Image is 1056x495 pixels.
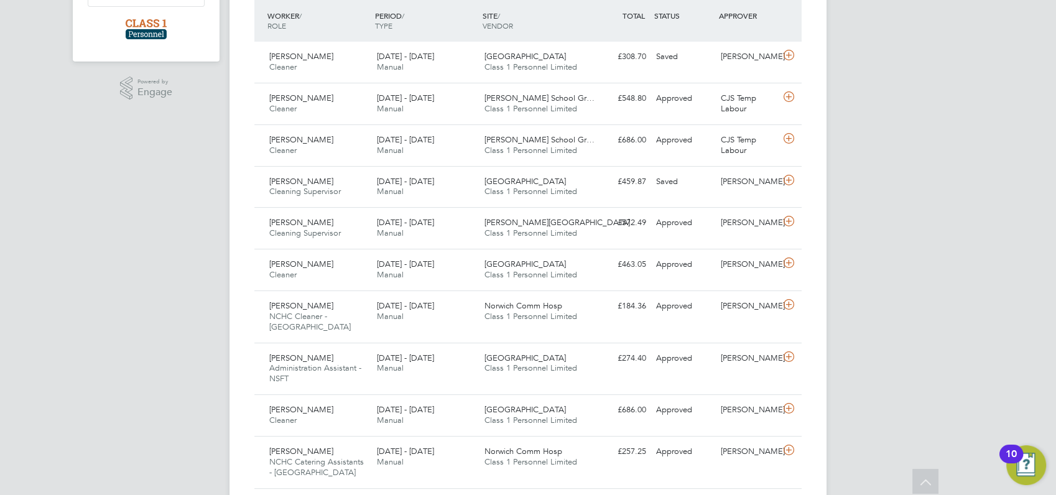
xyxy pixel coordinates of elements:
[484,446,562,456] span: Norwich Comm Hosp
[377,145,404,155] span: Manual
[269,217,333,228] span: [PERSON_NAME]
[586,348,651,369] div: £274.40
[651,4,716,27] div: STATUS
[126,19,167,39] img: class1personnel-logo-retina.png
[377,269,404,280] span: Manual
[716,88,780,119] div: CJS Temp Labour
[586,130,651,150] div: £686.00
[484,300,562,311] span: Norwich Comm Hosp
[137,76,172,87] span: Powered by
[586,442,651,462] div: £257.25
[377,446,434,456] span: [DATE] - [DATE]
[88,19,205,39] a: Go to home page
[716,296,780,317] div: [PERSON_NAME]
[269,311,351,332] span: NCHC Cleaner - [GEOGRAPHIC_DATA]
[264,4,372,37] div: WORKER
[484,353,566,363] span: [GEOGRAPHIC_DATA]
[586,254,651,275] div: £463.05
[586,296,651,317] div: £184.36
[299,11,302,21] span: /
[377,186,404,197] span: Manual
[377,353,434,363] span: [DATE] - [DATE]
[377,62,404,72] span: Manual
[269,103,297,114] span: Cleaner
[651,442,716,462] div: Approved
[120,76,173,100] a: Powered byEngage
[269,446,333,456] span: [PERSON_NAME]
[269,415,297,425] span: Cleaner
[377,259,434,269] span: [DATE] - [DATE]
[484,228,577,238] span: Class 1 Personnel Limited
[484,186,577,197] span: Class 1 Personnel Limited
[377,404,434,415] span: [DATE] - [DATE]
[1006,454,1017,470] div: 10
[269,269,297,280] span: Cleaner
[375,21,392,30] span: TYPE
[716,442,780,462] div: [PERSON_NAME]
[651,213,716,233] div: Approved
[484,456,577,467] span: Class 1 Personnel Limited
[377,311,404,322] span: Manual
[651,296,716,317] div: Approved
[651,88,716,109] div: Approved
[651,400,716,420] div: Approved
[377,51,434,62] span: [DATE] - [DATE]
[377,228,404,238] span: Manual
[484,217,630,228] span: [PERSON_NAME][GEOGRAPHIC_DATA]
[586,172,651,192] div: £459.87
[651,172,716,192] div: Saved
[623,11,645,21] span: TOTAL
[269,186,341,197] span: Cleaning Supervisor
[402,11,404,21] span: /
[377,134,434,145] span: [DATE] - [DATE]
[479,4,587,37] div: SITE
[651,348,716,369] div: Approved
[484,259,566,269] span: [GEOGRAPHIC_DATA]
[269,404,333,415] span: [PERSON_NAME]
[137,87,172,98] span: Engage
[269,62,297,72] span: Cleaner
[377,176,434,187] span: [DATE] - [DATE]
[484,363,577,373] span: Class 1 Personnel Limited
[716,400,780,420] div: [PERSON_NAME]
[484,415,577,425] span: Class 1 Personnel Limited
[267,21,286,30] span: ROLE
[716,348,780,369] div: [PERSON_NAME]
[269,353,333,363] span: [PERSON_NAME]
[586,400,651,420] div: £686.00
[651,47,716,67] div: Saved
[377,363,404,373] span: Manual
[484,145,577,155] span: Class 1 Personnel Limited
[651,254,716,275] div: Approved
[484,93,595,103] span: [PERSON_NAME] School Gr…
[269,300,333,311] span: [PERSON_NAME]
[269,176,333,187] span: [PERSON_NAME]
[716,254,780,275] div: [PERSON_NAME]
[377,93,434,103] span: [DATE] - [DATE]
[586,47,651,67] div: £308.70
[269,145,297,155] span: Cleaner
[484,51,566,62] span: [GEOGRAPHIC_DATA]
[377,415,404,425] span: Manual
[377,456,404,467] span: Manual
[716,130,780,161] div: CJS Temp Labour
[377,103,404,114] span: Manual
[586,213,651,233] div: £572.49
[484,311,577,322] span: Class 1 Personnel Limited
[377,217,434,228] span: [DATE] - [DATE]
[498,11,500,21] span: /
[269,228,341,238] span: Cleaning Supervisor
[484,176,566,187] span: [GEOGRAPHIC_DATA]
[651,130,716,150] div: Approved
[716,47,780,67] div: [PERSON_NAME]
[484,269,577,280] span: Class 1 Personnel Limited
[269,259,333,269] span: [PERSON_NAME]
[484,103,577,114] span: Class 1 Personnel Limited
[483,21,513,30] span: VENDOR
[269,93,333,103] span: [PERSON_NAME]
[269,456,364,478] span: NCHC Catering Assistants - [GEOGRAPHIC_DATA]
[716,213,780,233] div: [PERSON_NAME]
[377,300,434,311] span: [DATE] - [DATE]
[372,4,479,37] div: PERIOD
[716,172,780,192] div: [PERSON_NAME]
